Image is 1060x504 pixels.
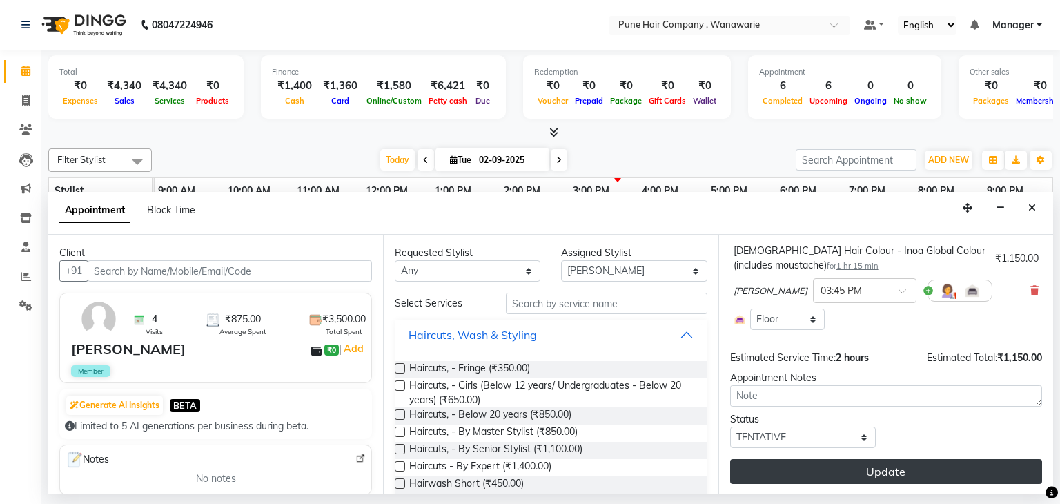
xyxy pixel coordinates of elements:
span: ADD NEW [928,155,969,165]
button: Generate AI Insights [66,396,163,415]
span: Packages [970,96,1012,106]
div: Haircuts, Wash & Styling [409,327,537,343]
a: Add [342,340,366,357]
div: ₹4,340 [147,78,193,94]
span: No show [890,96,930,106]
b: 08047224946 [152,6,213,44]
span: Visits [146,327,163,337]
span: Expenses [59,96,101,106]
span: Products [193,96,233,106]
button: Haircuts, Wash & Styling [400,322,701,347]
div: 6 [759,78,806,94]
a: 6:00 PM [776,181,820,201]
span: 4 [152,312,157,327]
span: ₹1,150.00 [997,351,1042,364]
span: Haircuts, - Below 20 years (₹850.00) [409,407,571,425]
div: Requested Stylist [395,246,540,260]
span: | [339,340,366,357]
span: Cash [282,96,308,106]
span: Prepaid [571,96,607,106]
span: Stylist [55,184,84,197]
img: Hairdresser.png [939,282,956,299]
span: [PERSON_NAME] [734,284,807,298]
div: Finance [272,66,495,78]
span: Today [380,149,415,171]
img: Interior.png [734,313,746,326]
div: Client [59,246,372,260]
span: Card [328,96,353,106]
a: 12:00 PM [362,181,411,201]
span: 2 hours [836,351,869,364]
span: ₹0 [324,345,339,356]
div: Total [59,66,233,78]
a: 8:00 PM [914,181,958,201]
span: Average Spent [219,327,266,337]
div: ₹0 [571,78,607,94]
a: 3:00 PM [569,181,613,201]
div: [DEMOGRAPHIC_DATA] Hair Colour - Inoa Global Colour (includes moustache) [734,244,990,273]
span: Petty cash [425,96,471,106]
span: Notes [66,451,109,469]
span: Package [607,96,645,106]
div: ₹0 [59,78,101,94]
span: Upcoming [806,96,851,106]
img: Interior.png [964,282,981,299]
span: Haircuts, - By Master Stylist (₹850.00) [409,425,578,442]
a: 9:00 PM [983,181,1027,201]
span: Gift Cards [645,96,689,106]
img: logo [35,6,130,44]
div: ₹0 [193,78,233,94]
a: 7:00 PM [845,181,889,201]
a: 9:00 AM [155,181,199,201]
span: BETA [170,399,200,412]
span: Online/Custom [363,96,425,106]
button: Close [1022,197,1042,219]
a: 11:00 AM [293,181,343,201]
div: [PERSON_NAME] [71,339,186,360]
div: Appointment [759,66,930,78]
button: ADD NEW [925,151,972,170]
span: Haircuts, - Fringe (₹350.00) [409,361,530,378]
input: Search by Name/Mobile/Email/Code [88,260,372,282]
span: Sales [111,96,138,106]
div: 6 [806,78,851,94]
div: ₹1,580 [363,78,425,94]
div: Redemption [534,66,720,78]
div: ₹1,150.00 [995,251,1039,266]
div: ₹0 [534,78,571,94]
span: Total Spent [326,327,362,337]
span: Tue [446,155,475,165]
span: Wallet [689,96,720,106]
span: ₹3,500.00 [322,312,366,327]
span: Haircuts, - Girls (Below 12 years/ Undergraduates - Below 20 years) (₹650.00) [409,378,696,407]
div: Assigned Stylist [561,246,707,260]
input: Search by service name [506,293,707,314]
span: 1 hr 15 min [836,261,879,271]
span: Estimated Total: [927,351,997,364]
div: ₹0 [471,78,495,94]
button: +91 [59,260,88,282]
span: Member [71,365,110,377]
span: Completed [759,96,806,106]
div: ₹6,421 [425,78,471,94]
div: ₹0 [607,78,645,94]
span: Services [151,96,188,106]
div: Select Services [384,296,495,311]
input: Search Appointment [796,149,916,171]
span: Haircuts, - By Senior Stylist (₹1,100.00) [409,442,582,459]
span: Appointment [59,198,130,223]
span: Voucher [534,96,571,106]
span: Filter Stylist [57,154,106,165]
div: ₹1,400 [272,78,317,94]
div: ₹0 [645,78,689,94]
div: 0 [890,78,930,94]
span: Hairwash Short (₹450.00) [409,476,524,494]
a: 1:00 PM [431,181,475,201]
div: 0 [851,78,890,94]
span: Haircuts - By Expert (₹1,400.00) [409,459,551,476]
div: ₹0 [689,78,720,94]
span: Block Time [147,204,195,216]
a: 4:00 PM [638,181,682,201]
span: Manager [992,18,1034,32]
span: Due [472,96,493,106]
